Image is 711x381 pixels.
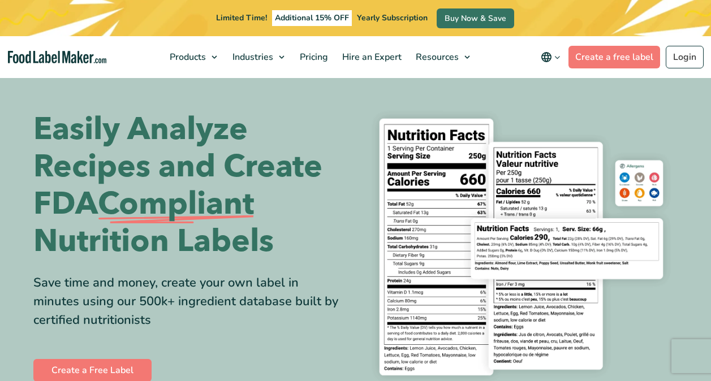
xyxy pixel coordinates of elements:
a: Pricing [293,36,333,78]
a: Industries [226,36,290,78]
a: Products [163,36,223,78]
span: Additional 15% OFF [272,10,352,26]
a: Resources [409,36,476,78]
span: Limited Time! [216,12,267,23]
h1: Easily Analyze Recipes and Create FDA Nutrition Labels [33,111,347,260]
span: Industries [229,51,274,63]
a: Hire an Expert [335,36,406,78]
span: Hire an Expert [339,51,403,63]
a: Buy Now & Save [437,8,514,28]
a: Create a free label [568,46,660,68]
span: Compliant [98,185,254,223]
span: Yearly Subscription [357,12,428,23]
a: Login [666,46,704,68]
span: Pricing [296,51,329,63]
div: Save time and money, create your own label in minutes using our 500k+ ingredient database built b... [33,274,347,330]
span: Products [166,51,207,63]
span: Resources [412,51,460,63]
